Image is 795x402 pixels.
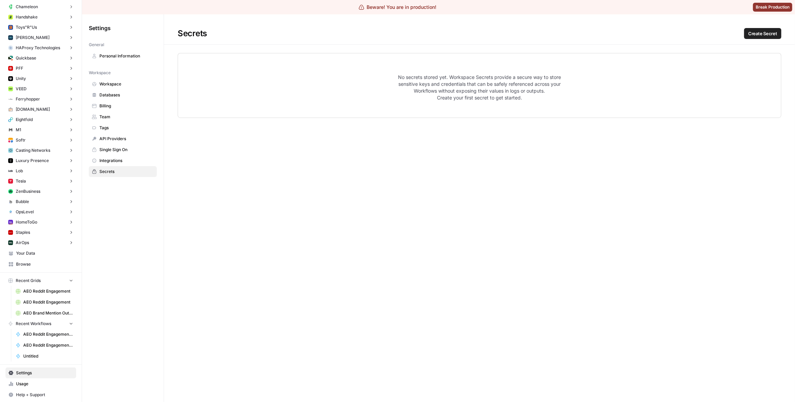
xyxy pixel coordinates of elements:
[99,147,154,153] span: Single Sign On
[16,65,23,71] span: PFF
[16,4,38,10] span: Chameleon
[16,96,40,102] span: Ferryhopper
[23,288,73,294] span: AEO Reddit Engagement
[744,28,781,39] button: Create Secret
[8,25,13,30] img: s3fwv9wkt9x27kqtovs0fl92koza
[99,114,154,120] span: Team
[756,4,790,10] span: Break Production
[8,189,13,194] img: 05m09w22jc6cxach36uo5q7oe4kr
[5,145,76,156] button: Casting Networks
[5,53,76,63] button: Quickbase
[5,166,76,176] button: Lob
[748,30,777,37] span: Create Secret
[392,74,567,101] span: No secrets stored yet. Workspace Secrets provide a secure way to store sensitive keys and credent...
[89,133,157,144] a: API Providers
[5,367,76,378] a: Settings
[5,84,76,94] button: VEED
[8,45,13,50] img: do8wk4dovaz9o5hnn0uvf4l3wk8v
[8,230,13,235] img: l38ge4hqsz3ncugeacxi3fkp7vky
[5,238,76,248] button: AirOps
[5,104,76,115] button: [DOMAIN_NAME]
[8,199,13,204] img: en82gte408cjjpk3rc19j1mw467d
[5,115,76,125] button: Eightfold
[89,166,157,177] a: Secrets
[8,35,13,40] img: alssx4wmviuz1d5bf2sdn20f9ebb
[753,3,792,12] button: Break Production
[16,86,27,92] span: VEED
[5,389,76,400] button: Help + Support
[5,125,76,135] button: M1
[5,227,76,238] button: Staples
[16,188,40,195] span: ZenBusiness
[16,199,29,205] span: Bubble
[23,353,73,359] span: Untitled
[8,169,13,173] img: c845c9yuzyvwi5puoqu5o4qkn2ly
[5,319,76,329] button: Recent Workflows
[16,178,26,184] span: Tesla
[16,261,73,267] span: Browse
[8,158,13,163] img: svy77gcjjdc7uhmk89vzedrvhye4
[16,209,34,215] span: OpsLevel
[99,92,154,98] span: Databases
[5,248,76,259] a: Your Data
[16,137,26,143] span: Softr
[16,45,60,51] span: HAProxy Technologies
[13,351,76,362] a: Untitled
[89,155,157,166] a: Integrations
[16,24,37,30] span: Toys"R"Us
[16,106,50,112] span: [DOMAIN_NAME]
[8,240,13,245] img: yjux4x3lwinlft1ym4yif8lrli78
[16,370,73,376] span: Settings
[16,127,21,133] span: M1
[5,94,76,104] button: Ferryhopper
[99,81,154,87] span: Workspace
[5,73,76,84] button: Unity
[13,286,76,297] a: AEO Reddit Engagement
[164,28,795,39] div: Secrets
[16,14,38,20] span: Handshake
[8,117,13,122] img: u25qovtamnly6sk9lrzerh11n33j
[89,51,157,62] a: Personal Information
[89,144,157,155] a: Single Sign On
[5,217,76,227] button: HomeToGo
[89,111,157,122] a: Team
[8,15,13,19] img: tyhh5yoo27z6c58aiq8ggz7r5czz
[5,259,76,270] a: Browse
[5,197,76,207] button: Bubble
[89,42,104,48] span: General
[8,220,13,225] img: 7dc9v8omtoqmry730cgyi9lm7ris
[16,321,51,327] span: Recent Workflows
[16,392,73,398] span: Help + Support
[16,55,36,61] span: Quickbase
[8,56,13,61] img: su6rzb6ooxtlguexw0i7h3ek2qys
[99,158,154,164] span: Integrations
[8,179,13,184] img: 7ds9flyfqduh2wtqvmx690h1wasw
[5,176,76,186] button: Tesla
[8,86,13,91] img: jz86opb9spy4uaui193389rfc1lw
[16,229,30,236] span: Staples
[8,107,13,112] img: hh7meaiforme47590bv7wxo1t45d
[99,136,154,142] span: API Providers
[5,43,76,53] button: HAProxy Technologies
[5,22,76,32] button: Toys"R"Us
[23,310,73,316] span: AEO Brand Mention Outreach
[5,12,76,22] button: Handshake
[8,138,13,143] img: 8f5vzodz3ludql2tbwx8bi1d52yn
[16,278,41,284] span: Recent Grids
[16,219,37,225] span: HomeToGo
[23,331,73,337] span: AEO Reddit Engagement - Fork
[16,240,29,246] span: AirOps
[16,117,33,123] span: Eightfold
[5,378,76,389] a: Usage
[89,122,157,133] a: Tags
[8,210,13,214] img: u52dqj6nif9cqx3xe6s2xey3h2g0
[89,100,157,111] a: Billing
[8,66,13,71] img: o357k2hbai1jfx6sede2donr5eug
[23,299,73,305] span: AEO Reddit Engagement
[8,76,13,81] img: 66biwi03tkzvi81snoqf9kzs6x53
[8,148,13,153] img: tzz65mse7x1e4n6fp64we22ez3zb
[5,2,76,12] button: Chameleon
[99,169,154,175] span: Secrets
[89,24,111,32] span: Settings
[89,70,111,76] span: Workspace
